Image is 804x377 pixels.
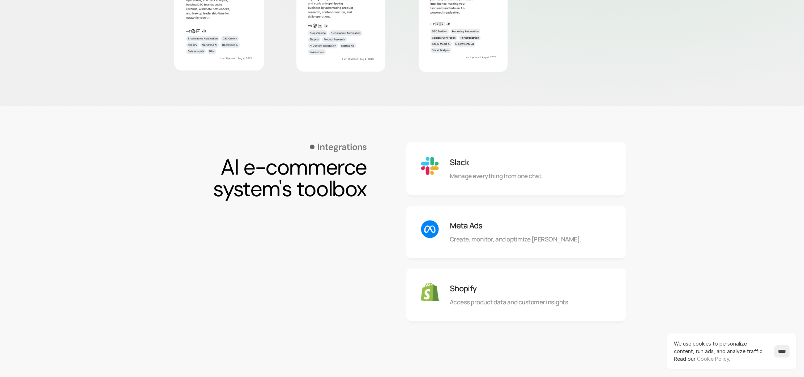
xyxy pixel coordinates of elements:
[674,356,730,362] span: Read our .
[450,235,581,243] p: Create, monitor, and optimize [PERSON_NAME].
[317,142,367,151] p: Integrations
[674,340,767,363] p: We use cookies to personalize content, run ads, and analyze traffic.
[178,157,367,200] h2: AI e-commerce system's toolbox
[450,172,543,180] p: Manage everything from one chat.
[450,283,476,294] h3: Shopify
[450,220,482,231] h3: Meta Ads
[450,157,469,168] h3: Slack
[450,298,570,307] p: Access product data and customer insights.
[697,356,729,362] a: Cookie Policy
